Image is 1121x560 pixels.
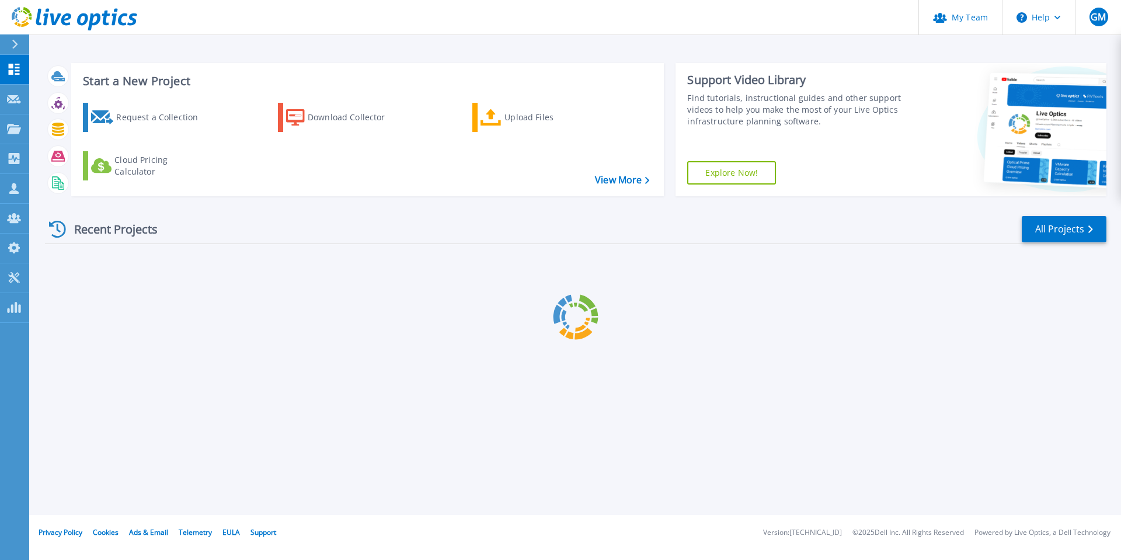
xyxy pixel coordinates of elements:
div: Cloud Pricing Calculator [114,154,208,178]
a: Support [250,527,276,537]
li: Powered by Live Optics, a Dell Technology [974,529,1110,537]
a: View More [595,175,649,186]
a: Upload Files [472,103,603,132]
a: All Projects [1022,216,1106,242]
a: Download Collector [278,103,408,132]
a: Request a Collection [83,103,213,132]
li: Version: [TECHNICAL_ID] [763,529,842,537]
li: © 2025 Dell Inc. All Rights Reserved [852,529,964,537]
div: Recent Projects [45,215,173,244]
div: Request a Collection [116,106,210,129]
a: Ads & Email [129,527,168,537]
a: Telemetry [179,527,212,537]
a: Cookies [93,527,119,537]
h3: Start a New Project [83,75,649,88]
a: Privacy Policy [39,527,82,537]
div: Find tutorials, instructional guides and other support videos to help you make the most of your L... [687,92,907,127]
div: Download Collector [308,106,401,129]
a: Explore Now! [687,161,776,185]
span: GM [1091,12,1106,22]
div: Support Video Library [687,72,907,88]
div: Upload Files [504,106,598,129]
a: Cloud Pricing Calculator [83,151,213,180]
a: EULA [222,527,240,537]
